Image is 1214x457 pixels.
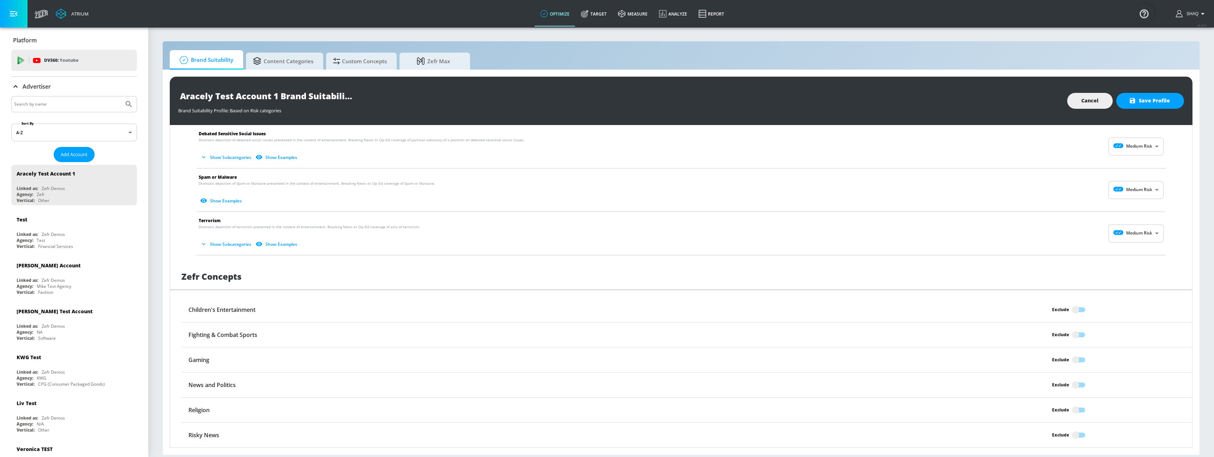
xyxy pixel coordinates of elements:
span: Brand Suitability [177,52,233,69]
div: Liv TestLinked as:Zefr DemosAgency:N/AVertical:Other [11,394,137,435]
div: Brand Suitability Profile: Based on Risk categories [178,104,1060,114]
span: Zefr Max [407,53,460,70]
div: Agency: [17,191,33,197]
h6: Fighting & Combat Sports [188,331,257,339]
div: [PERSON_NAME] AccountLinked as:Zefr DemosAgency:Mike Test AgencyVertical:Fashion [11,257,137,297]
div: Exclude [1052,356,1069,363]
div: [PERSON_NAME] Account [17,262,80,269]
div: Agency: [17,283,33,289]
div: Vertical: [17,381,35,387]
div: Linked as: [17,277,38,283]
div: Linked as: [17,323,38,329]
span: Cancel [1081,96,1099,105]
span: Dramatic depiction of debated social issues presented in the context of entertainment. Breaking N... [199,137,525,143]
div: TestLinked as:Zefr DemosAgency:TestVertical:Financial Services [11,211,137,251]
div: Zefr Demos [42,369,65,375]
p: DV360: [44,57,78,64]
div: Zefr Demos [42,415,65,421]
div: Exclude [1052,306,1069,313]
div: [PERSON_NAME] Test AccountLinked as:Zefr DemosAgency:NAVertical:Software [11,303,137,343]
div: Zefr [37,191,45,197]
h6: News and Politics [188,381,236,389]
div: Agency: [17,421,33,427]
a: Report [693,1,730,26]
div: Exclude [1052,431,1069,439]
a: Atrium [56,8,89,19]
div: Advertiser [11,77,137,96]
div: Veronica TEST [17,446,53,452]
p: Advertiser [23,83,51,90]
span: login as: shaquille.huang@zefr.com [1184,11,1198,16]
div: A-Z [11,124,137,141]
div: Test [17,216,27,223]
a: measure [612,1,653,26]
div: Zefr Demos [42,185,65,191]
span: Terrorism [199,218,221,224]
div: Agency: [17,237,33,243]
button: Shaq [1176,10,1207,18]
button: Add Account [54,147,95,162]
div: Test [37,237,45,243]
h6: Risky News [188,431,219,439]
span: Dramatic depiction of terrorism presented in the context of entertainment. Breaking News or Op–Ed... [199,224,420,230]
div: Zefr Demos [42,323,65,329]
div: Linked as: [17,369,38,375]
span: Content Categories [253,53,313,70]
div: Linked as: [17,185,38,191]
p: Youtube [60,57,78,64]
span: Add Account [61,150,88,159]
div: Exclude [1052,331,1069,338]
a: Target [575,1,612,26]
label: Sort By [20,121,35,126]
p: Medium Risk [1126,187,1152,193]
div: Linked as: [17,231,38,237]
p: Medium Risk [1126,230,1152,237]
div: Liv Test [17,400,36,406]
div: NA [37,329,43,335]
h6: Children's Entertainment [188,306,256,314]
div: Vertical: [17,243,35,249]
span: v 4.24.0 [1197,23,1207,27]
div: KWG TestLinked as:Zefr DemosAgency:KWGVertical:CPG (Consumer Packaged Goods) [11,349,137,389]
div: Linked as: [17,415,38,421]
div: Aracely Test Account 1Linked as:Zefr DemosAgency:ZefrVertical:Other [11,165,137,205]
div: [PERSON_NAME] Test Account [17,308,92,315]
div: Vertical: [17,289,35,295]
button: Open Resource Center [1134,4,1154,23]
div: Zefr Demos [42,277,65,283]
div: Financial Services [38,243,73,249]
button: Show Subcategories [199,152,254,163]
p: Medium Risk [1126,143,1152,150]
div: N/A [37,421,44,427]
h1: Zefr Concepts [181,271,241,282]
div: Vertical: [17,427,35,433]
div: Other [38,197,49,203]
button: Show Examples [254,238,300,250]
button: Show Examples [254,152,300,163]
span: Custom Concepts [333,53,387,70]
div: Vertical: [17,335,35,341]
div: DV360: Youtube [11,50,137,71]
div: KWG [37,375,46,381]
span: Dramatic depiction of Spam or Malware presented in the context of entertainment. Breaking News or... [199,181,435,186]
div: Other [38,427,49,433]
button: Save Profile [1116,93,1184,109]
div: CPG (Consumer Packaged Goods) [38,381,105,387]
div: Mike Test Agency [37,283,71,289]
button: Show Examples [199,195,245,207]
div: Software [38,335,56,341]
div: Zefr Demos [42,231,65,237]
div: Vertical: [17,197,35,203]
div: Fashion [38,289,53,295]
div: Agency: [17,329,33,335]
div: Agency: [17,375,33,381]
a: optimize [535,1,575,26]
h6: Religion [188,406,210,414]
div: Exclude [1052,381,1069,388]
input: Search by name [14,100,121,109]
button: Show Subcategories [199,238,254,250]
